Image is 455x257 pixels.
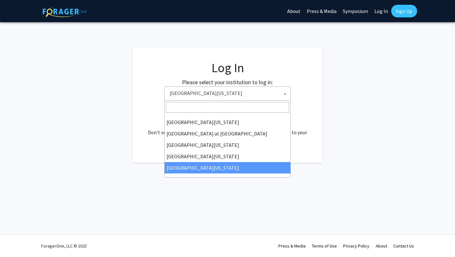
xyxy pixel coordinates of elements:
li: [GEOGRAPHIC_DATA][US_STATE] [165,116,290,128]
div: No account? . Don't see your institution? about bringing ForagerOne to your institution. [145,113,310,144]
a: Sign Up [391,5,417,17]
iframe: Chat [5,229,27,252]
li: [GEOGRAPHIC_DATA][US_STATE] [165,162,290,173]
a: Press & Media [278,243,306,249]
input: Search [166,102,289,113]
label: Please select your institution to log in: [182,78,273,86]
div: ForagerOne, LLC © 2025 [41,235,87,257]
a: About [376,243,387,249]
img: ForagerOne Logo [43,6,87,17]
h1: Log In [145,60,310,75]
li: [GEOGRAPHIC_DATA][US_STATE] [165,151,290,162]
a: Contact Us [393,243,414,249]
span: University of Missouri [167,87,290,100]
li: [GEOGRAPHIC_DATA][US_STATE] [165,139,290,151]
li: [GEOGRAPHIC_DATA] at [GEOGRAPHIC_DATA] [165,128,290,139]
li: [PERSON_NAME][GEOGRAPHIC_DATA] [165,173,290,185]
a: Terms of Use [312,243,337,249]
a: Privacy Policy [343,243,369,249]
span: University of Missouri [164,86,291,101]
